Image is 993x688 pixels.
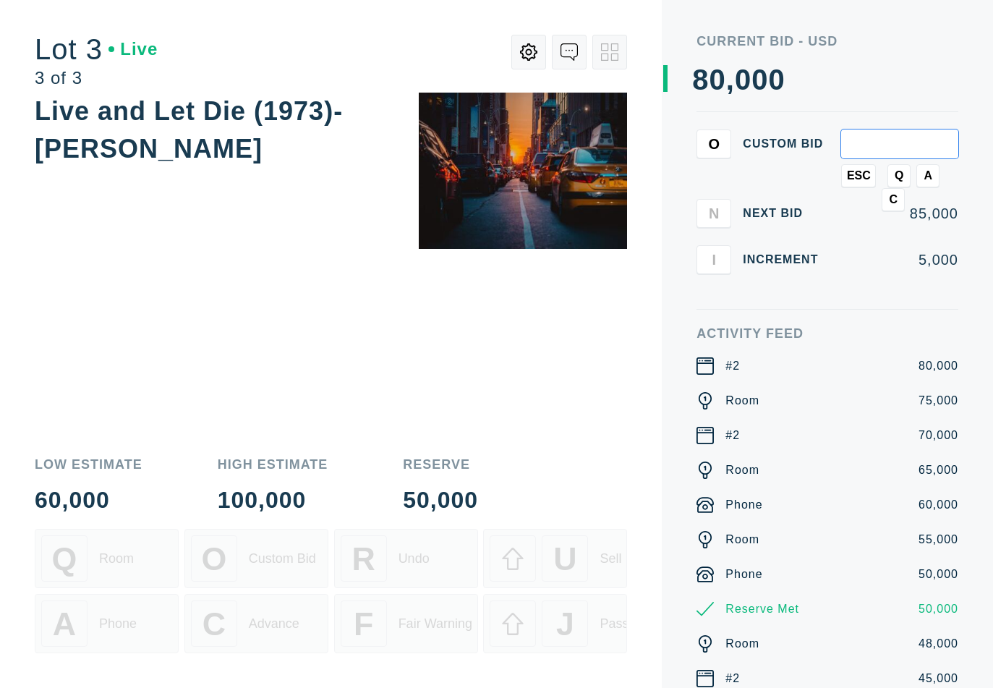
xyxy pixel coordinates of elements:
[743,138,830,150] div: Custom bid
[184,594,328,653] button: CAdvance
[919,635,958,653] div: 48,000
[334,594,478,653] button: FFair Warning
[919,357,958,375] div: 80,000
[399,551,430,566] div: Undo
[354,606,373,642] span: F
[743,254,830,266] div: Increment
[725,670,740,687] div: #2
[600,616,628,632] div: Pass
[725,392,759,409] div: Room
[725,496,762,514] div: Phone
[35,594,179,653] button: APhone
[334,529,478,588] button: RUndo
[218,458,328,471] div: High Estimate
[725,531,759,548] div: Room
[919,462,958,479] div: 65,000
[709,135,720,152] span: O
[184,529,328,588] button: OCustom Bid
[768,65,785,94] div: 0
[709,65,726,94] div: 0
[553,540,576,577] span: U
[725,427,740,444] div: #2
[483,594,627,653] button: JPass
[919,496,958,514] div: 60,000
[696,35,958,48] div: Current Bid - USD
[712,251,717,268] span: I
[919,427,958,444] div: 70,000
[919,670,958,687] div: 45,000
[35,458,142,471] div: Low Estimate
[556,606,574,642] span: J
[399,616,472,632] div: Fair Warning
[919,566,958,583] div: 50,000
[919,600,958,618] div: 50,000
[841,206,958,221] div: 85,000
[35,488,142,511] div: 60,000
[890,193,898,206] span: C
[847,169,871,182] span: ESC
[249,551,316,566] div: Custom Bid
[692,65,709,94] div: 8
[483,529,627,588] button: USell
[403,458,478,471] div: Reserve
[916,164,939,187] button: A
[924,169,933,182] span: A
[919,531,958,548] div: 55,000
[882,188,905,211] button: C
[201,540,226,577] span: O
[725,357,740,375] div: #2
[351,540,375,577] span: R
[696,129,731,158] button: O
[696,245,731,274] button: I
[403,488,478,511] div: 50,000
[919,392,958,409] div: 75,000
[887,164,911,187] button: Q
[35,35,158,64] div: Lot 3
[600,551,621,566] div: Sell
[725,600,799,618] div: Reserve Met
[35,529,179,588] button: QRoom
[743,208,830,219] div: Next Bid
[53,606,76,642] span: A
[841,164,876,187] button: ESC
[709,205,719,221] span: N
[696,199,731,228] button: N
[725,566,762,583] div: Phone
[696,327,958,340] div: Activity Feed
[218,488,328,511] div: 100,000
[99,551,134,566] div: Room
[108,41,158,58] div: Live
[99,616,137,632] div: Phone
[725,635,759,653] div: Room
[725,462,759,479] div: Room
[52,540,77,577] span: Q
[841,252,958,267] div: 5,000
[751,65,768,94] div: 0
[35,96,343,163] div: Live and Let Die (1973)- [PERSON_NAME]
[895,169,903,182] span: Q
[35,69,158,87] div: 3 of 3
[735,65,751,94] div: 0
[726,65,735,354] div: ,
[249,616,299,632] div: Advance
[203,606,226,642] span: C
